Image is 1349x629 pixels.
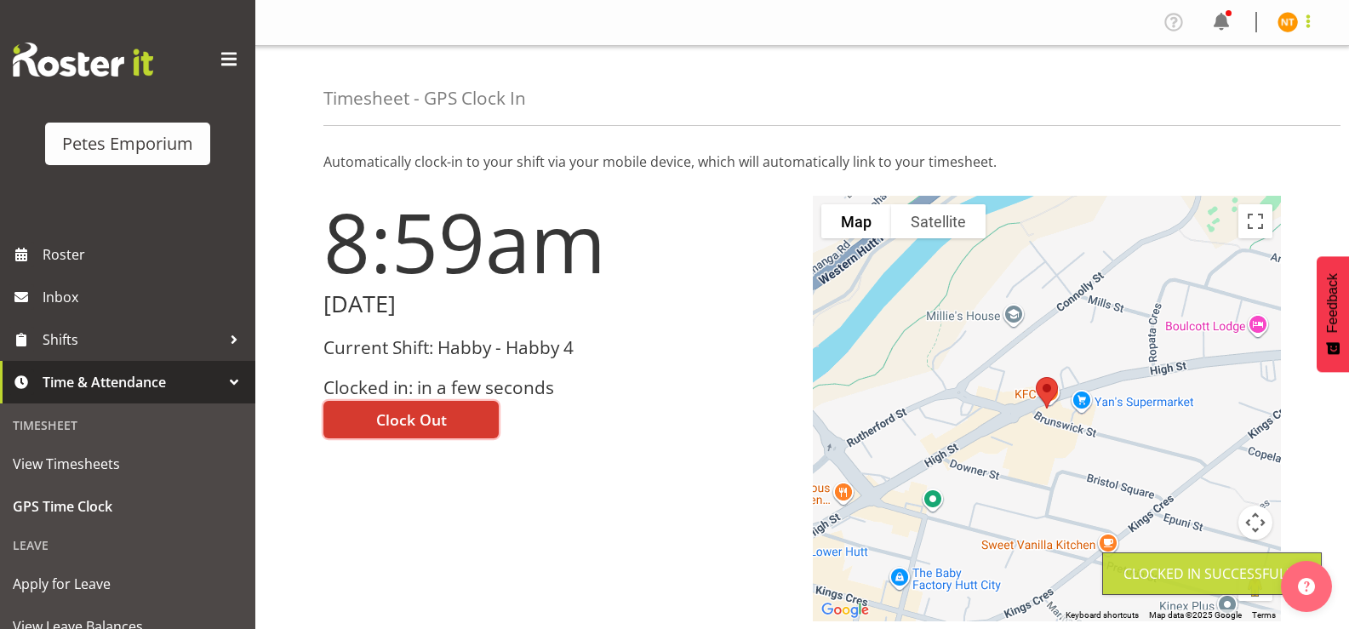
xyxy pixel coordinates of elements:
div: Clocked in Successfully [1123,563,1300,584]
span: Apply for Leave [13,571,243,597]
span: View Timesheets [13,451,243,477]
button: Show street map [821,204,891,238]
h1: 8:59am [323,196,792,288]
span: Clock Out [376,409,447,431]
img: nicole-thomson8388.jpg [1278,12,1298,32]
a: Terms (opens in new tab) [1252,610,1276,620]
div: Timesheet [4,408,251,443]
button: Map camera controls [1238,506,1272,540]
div: Leave [4,528,251,563]
a: View Timesheets [4,443,251,485]
h4: Timesheet - GPS Clock In [323,89,526,108]
button: Show satellite imagery [891,204,986,238]
span: Map data ©2025 Google [1149,610,1242,620]
img: help-xxl-2.png [1298,578,1315,595]
div: Petes Emporium [62,131,193,157]
button: Toggle fullscreen view [1238,204,1272,238]
span: GPS Time Clock [13,494,243,519]
a: GPS Time Clock [4,485,251,528]
span: Feedback [1325,273,1340,333]
span: Shifts [43,327,221,352]
h3: Clocked in: in a few seconds [323,378,792,397]
img: Rosterit website logo [13,43,153,77]
span: Inbox [43,284,247,310]
span: Time & Attendance [43,369,221,395]
img: Google [817,599,873,621]
a: Open this area in Google Maps (opens a new window) [817,599,873,621]
h2: [DATE] [323,291,792,317]
h3: Current Shift: Habby - Habby 4 [323,338,792,357]
p: Automatically clock-in to your shift via your mobile device, which will automatically link to you... [323,152,1281,172]
button: Keyboard shortcuts [1066,609,1139,621]
span: Roster [43,242,247,267]
button: Clock Out [323,401,499,438]
a: Apply for Leave [4,563,251,605]
button: Feedback - Show survey [1317,256,1349,372]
